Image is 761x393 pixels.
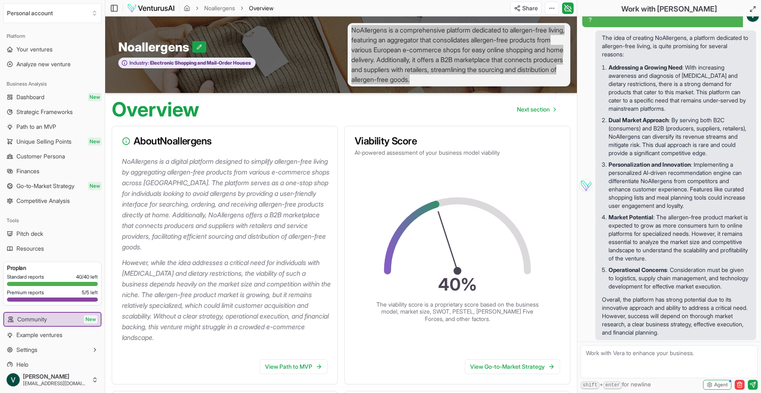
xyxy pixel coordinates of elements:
[3,358,101,371] a: Help
[355,149,560,157] p: AI-powered assessment of your business model viability
[355,136,560,146] h3: Viability Score
[16,197,70,205] span: Competitive Analysis
[3,179,101,193] a: Go-to-Market StrategyNew
[7,264,98,272] h3: Pro plan
[609,116,669,123] strong: Dual Market Approach
[7,274,44,280] span: Standard reports
[621,3,717,15] h2: Work with [PERSON_NAME]
[703,380,731,390] button: Agent
[249,4,274,12] span: Overview
[3,214,101,227] div: Tools
[609,214,653,221] strong: Market Potential
[609,213,749,263] p: : The allergen-free product market is expected to grow as more consumers turn to online platforms...
[118,58,256,69] button: Industry:Electronic Shopping and Mail-Order Houses
[609,63,749,113] p: : With increasing awareness and diagnosis of [MEDICAL_DATA] and dietary restrictions, there is a ...
[609,266,667,273] strong: Operational Concerns
[16,152,65,160] span: Customer Persona
[88,137,101,146] span: New
[3,105,101,119] a: Strategic Frameworks
[510,101,562,118] nav: pagination
[3,343,101,356] button: Settings
[3,58,101,71] a: Analyze new venture
[602,295,749,337] p: Overall, the platform has strong potential due to its innovative approach and ability to address ...
[16,123,56,131] span: Path to an MVP
[16,137,71,146] span: Unique Selling Points
[609,266,749,291] p: : Consideration must be given to logistics, supply chain management, and technology development f...
[16,331,62,339] span: Example ventures
[3,77,101,91] div: Business Analysis
[17,315,47,323] span: Community
[714,381,728,388] span: Agent
[602,34,749,58] p: The idea of creating NoAllergens, a platform dedicated to allergen-free living, is quite promisin...
[3,91,101,104] a: DashboardNew
[7,289,44,296] span: Premium reports
[7,373,20,386] img: ACg8ocLV2Dur15_py8NCm18ls8bGZuiciPQYsKPEg7xNbmN3EsT5QQ=s96-c
[16,93,44,101] span: Dashboard
[3,135,101,148] a: Unique Selling PointsNew
[76,274,98,280] span: 40 / 40 left
[609,161,691,168] strong: Personalization and Innovation
[23,373,88,380] span: [PERSON_NAME]
[579,179,592,192] img: Vera
[3,120,101,133] a: Path to an MVP
[3,227,101,240] a: Pitch deck
[3,150,101,163] a: Customer Persona
[118,40,192,54] span: Noallergens
[3,328,101,342] a: Example ventures
[16,45,53,53] span: Your ventures
[3,370,101,390] button: [PERSON_NAME][EMAIL_ADDRESS][DOMAIN_NAME]
[517,105,550,114] span: Next section
[84,315,97,323] span: New
[581,381,600,389] kbd: shift
[3,43,101,56] a: Your ventures
[465,359,560,374] a: View Go-to-Market Strategy
[129,60,149,66] span: Industry:
[510,101,562,118] a: Go to next page
[122,156,331,252] p: NoAllergens is a digital platform designed to simplify allergen-free living by aggregating allerg...
[3,194,101,207] a: Competitive Analysis
[3,242,101,255] a: Resources
[609,160,749,210] p: : Implementing a personalized AI-driven recommendation engine can differentiate NoAllergens from ...
[16,60,71,68] span: Analyze new venture
[88,93,101,101] span: New
[16,244,44,253] span: Resources
[16,230,43,238] span: Pitch deck
[603,381,622,389] kbd: enter
[260,359,327,374] a: View Path to MVP
[522,4,538,12] span: Share
[3,165,101,178] a: Finances
[438,274,477,294] text: 40 %
[3,3,101,23] button: Select an organization
[16,108,73,116] span: Strategic Frameworks
[204,4,235,12] a: Noallergens
[149,60,251,66] span: Electronic Shopping and Mail-Order Houses
[16,360,28,369] span: Help
[112,100,199,119] h1: Overview
[122,136,327,146] h3: About Noallergens
[348,23,570,86] span: NoAllergens is a comprehensive platform dedicated to allergen-free living, featuring an aggregato...
[16,167,39,175] span: Finances
[581,380,651,389] span: + for newline
[4,313,101,326] a: CommunityNew
[82,289,98,296] span: 5 / 5 left
[510,2,542,15] button: Share
[88,182,101,190] span: New
[609,116,749,157] p: : By serving both B2C (consumers) and B2B (producers, suppliers, retailers), NoAllergens can dive...
[23,380,88,387] span: [EMAIL_ADDRESS][DOMAIN_NAME]
[16,346,37,354] span: Settings
[127,3,175,13] img: logo
[609,64,682,71] strong: Addressing a Growing Need
[3,30,101,43] div: Platform
[16,182,74,190] span: Go-to-Market Strategy
[375,301,540,323] p: The viability score is a proprietary score based on the business model, market size, SWOT, PESTEL...
[184,4,274,12] nav: breadcrumb
[122,257,331,343] p: However, while the idea addresses a critical need for individuals with [MEDICAL_DATA] and dietary...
